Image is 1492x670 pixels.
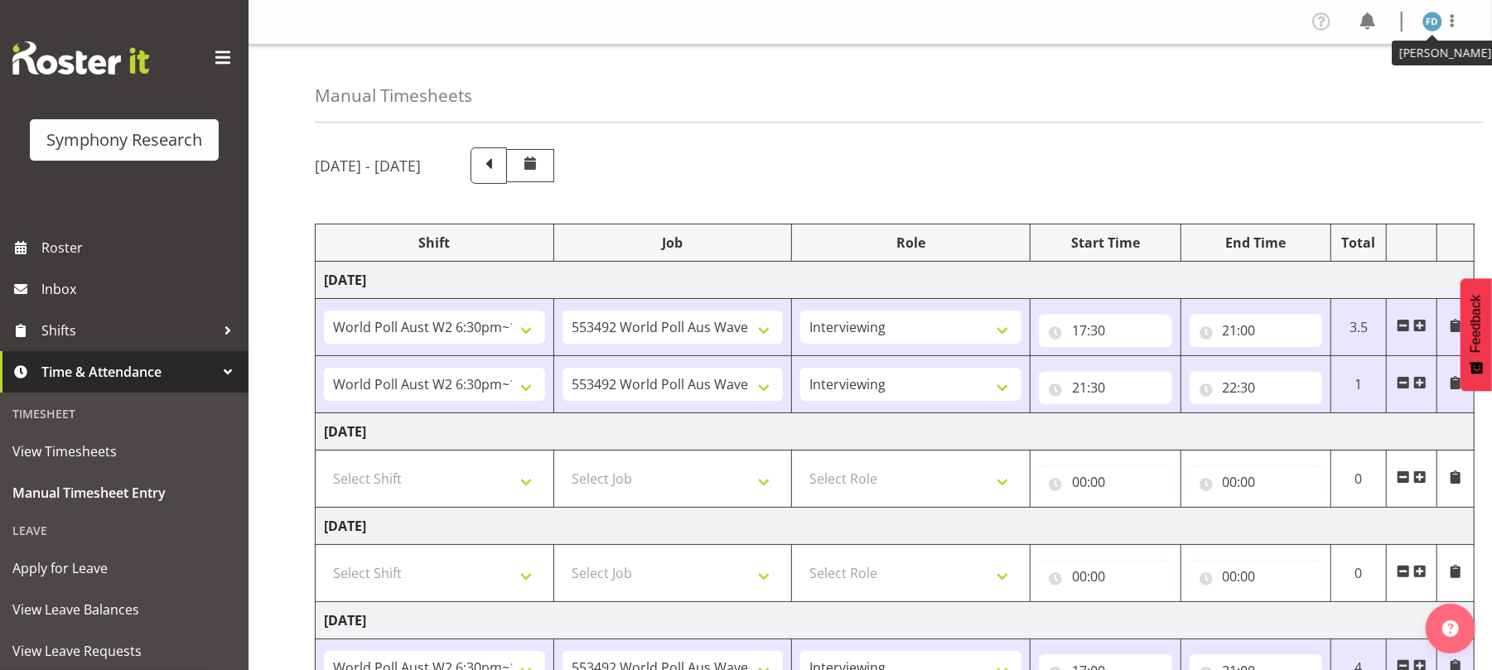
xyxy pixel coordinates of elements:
div: Timesheet [4,397,244,431]
span: Roster [41,235,240,260]
a: Manual Timesheet Entry [4,472,244,513]
input: Click to select... [1190,465,1323,499]
td: [DATE] [316,508,1475,545]
td: 3.5 [1331,299,1387,356]
span: Apply for Leave [12,556,236,581]
span: Time & Attendance [41,359,215,384]
input: Click to select... [1190,560,1323,593]
input: Click to select... [1190,314,1323,347]
div: End Time [1190,233,1323,253]
td: 1 [1331,356,1387,413]
input: Click to select... [1039,465,1172,499]
div: Start Time [1039,233,1172,253]
a: View Timesheets [4,431,244,472]
td: 0 [1331,451,1387,508]
span: Shifts [41,318,215,343]
span: View Leave Balances [12,597,236,622]
div: Total [1340,233,1378,253]
span: View Timesheets [12,439,236,464]
input: Click to select... [1039,371,1172,404]
div: Job [563,233,784,253]
h4: Manual Timesheets [315,86,472,105]
img: foziah-dean1868.jpg [1422,12,1442,31]
input: Click to select... [1190,371,1323,404]
div: Shift [324,233,545,253]
td: [DATE] [316,602,1475,639]
span: Feedback [1469,295,1484,353]
div: Leave [4,513,244,547]
input: Click to select... [1039,560,1172,593]
img: Rosterit website logo [12,41,149,75]
button: Feedback - Show survey [1461,278,1492,391]
td: 0 [1331,545,1387,602]
input: Click to select... [1039,314,1172,347]
span: Manual Timesheet Entry [12,480,236,505]
h5: [DATE] - [DATE] [315,157,421,175]
span: Inbox [41,277,240,301]
td: [DATE] [316,262,1475,299]
div: Role [800,233,1021,253]
div: Symphony Research [46,128,202,152]
a: View Leave Balances [4,589,244,630]
a: Apply for Leave [4,547,244,589]
img: help-xxl-2.png [1442,620,1459,637]
span: View Leave Requests [12,639,236,663]
td: [DATE] [316,413,1475,451]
